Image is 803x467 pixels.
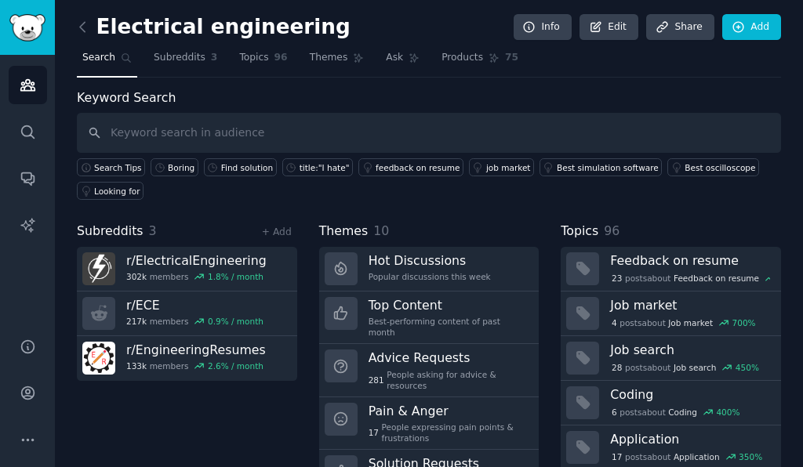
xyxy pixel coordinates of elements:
[612,273,622,284] span: 23
[373,223,389,238] span: 10
[561,336,781,381] a: Job search28postsaboutJob search450%
[646,14,714,41] a: Share
[610,271,770,285] div: post s about
[319,344,540,397] a: Advice Requests281People asking for advice & resources
[149,223,157,238] span: 3
[208,360,263,371] div: 2.6 % / month
[610,431,770,447] h3: Application
[126,271,267,282] div: members
[319,247,540,291] a: Hot DiscussionsPopular discussions this week
[148,45,223,78] a: Subreddits3
[557,162,659,173] div: Best simulation software
[126,252,267,269] h3: r/ ElectricalEngineering
[674,362,716,373] span: Job search
[376,162,460,173] div: feedback on resume
[82,252,115,285] img: ElectricalEngineering
[610,386,770,403] h3: Coding
[610,405,741,419] div: post s about
[126,316,263,327] div: members
[612,362,622,373] span: 28
[369,427,379,438] span: 17
[486,162,531,173] div: job market
[77,90,176,105] label: Keyword Search
[77,113,781,153] input: Keyword search in audience
[262,226,292,237] a: + Add
[204,158,277,176] a: Find solution
[369,316,529,338] div: Best-performing content of past month
[612,451,622,462] span: 17
[380,45,425,78] a: Ask
[9,14,45,42] img: GummySearch logo
[736,362,759,373] div: 450 %
[369,297,529,313] h3: Top Content
[369,271,491,282] div: Popular discussions this week
[610,316,757,330] div: post s about
[674,273,759,284] span: Feedback on resume
[77,222,144,241] span: Subreddits
[82,51,115,65] span: Search
[94,162,142,173] span: Search Tips
[77,45,137,78] a: Search
[436,45,524,78] a: Products75
[441,51,483,65] span: Products
[304,45,370,78] a: Themes
[319,291,540,345] a: Top ContentBest-performing content of past month
[77,247,297,291] a: r/ElectricalEngineering302kmembers1.8% / month
[386,51,403,65] span: Ask
[369,375,384,386] span: 281
[668,317,713,328] span: Job market
[610,342,770,358] h3: Job search
[610,252,770,269] h3: Feedback on resume
[208,316,263,327] div: 0.9 % / month
[126,316,147,327] span: 217k
[82,342,115,375] img: EngineeringResumes
[126,297,263,313] h3: r/ ECE
[274,51,288,65] span: 96
[561,381,781,425] a: Coding6postsaboutCoding400%
[610,450,764,464] div: post s about
[469,158,534,176] a: job market
[77,15,351,40] h2: Electrical engineering
[561,222,598,241] span: Topics
[319,222,369,241] span: Themes
[369,349,529,366] h3: Advice Requests
[126,271,147,282] span: 302k
[319,397,540,451] a: Pain & Anger17People expressing pain points & frustrations
[514,14,572,41] a: Info
[604,223,620,238] span: 96
[540,158,662,176] a: Best simulation software
[168,162,194,173] div: Boring
[221,162,273,173] div: Find solution
[668,407,697,418] span: Coding
[722,14,781,41] a: Add
[685,162,755,173] div: Best oscilloscope
[126,360,147,371] span: 133k
[310,51,348,65] span: Themes
[126,360,266,371] div: members
[561,247,781,291] a: Feedback on resume23postsaboutFeedback on resume
[610,297,770,313] h3: Job market
[732,317,756,328] div: 700 %
[505,51,518,65] span: 75
[300,162,350,173] div: title:"I hate"
[610,360,760,375] div: post s about
[612,407,617,418] span: 6
[154,51,205,65] span: Subreddits
[239,51,268,65] span: Topics
[369,369,529,391] div: People asking for advice & resources
[77,158,145,176] button: Search Tips
[739,451,762,462] div: 350 %
[561,291,781,336] a: Job market4postsaboutJob market700%
[77,336,297,381] a: r/EngineeringResumes133kmembers2.6% / month
[77,182,144,200] a: Looking for
[151,158,198,176] a: Boring
[369,252,491,269] h3: Hot Discussions
[234,45,292,78] a: Topics96
[94,186,140,197] div: Looking for
[716,407,739,418] div: 400 %
[580,14,638,41] a: Edit
[211,51,218,65] span: 3
[369,422,529,443] div: People expressing pain points & frustrations
[282,158,353,176] a: title:"I hate"
[126,342,266,358] h3: r/ EngineeringResumes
